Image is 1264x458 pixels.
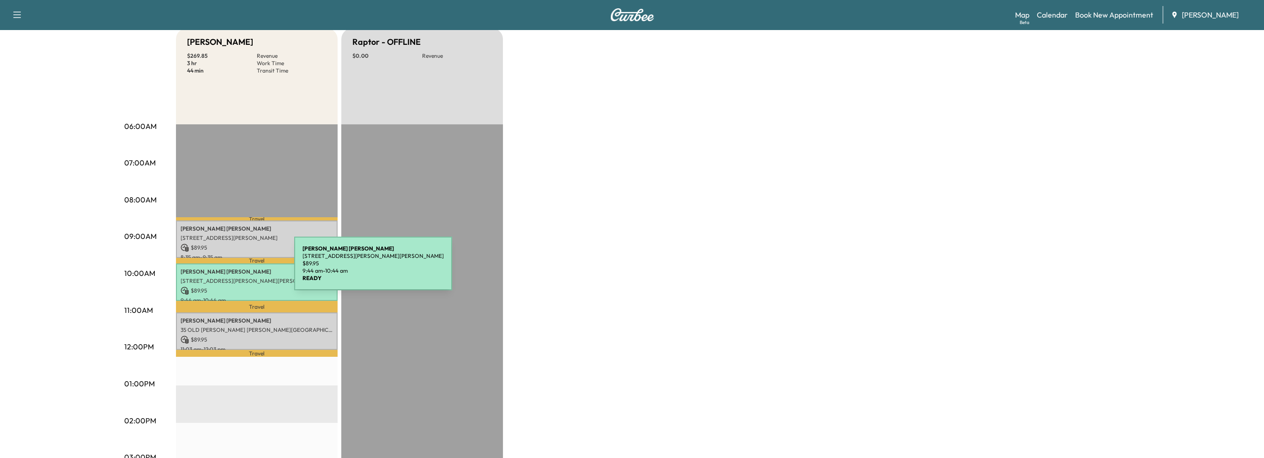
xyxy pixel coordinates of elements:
[610,8,654,21] img: Curbee Logo
[257,67,327,74] p: Transit Time
[181,244,333,252] p: $ 89.95
[124,194,157,205] p: 08:00AM
[1182,9,1239,20] span: [PERSON_NAME]
[302,267,444,275] p: 9:44 am - 10:44 am
[181,277,333,285] p: [STREET_ADDRESS][PERSON_NAME][PERSON_NAME]
[124,415,156,426] p: 02:00PM
[1037,9,1068,20] a: Calendar
[1075,9,1153,20] a: Book New Appointment
[181,254,333,261] p: 8:35 am - 9:35 am
[187,60,257,67] p: 3 hr
[176,258,338,263] p: Travel
[124,341,154,352] p: 12:00PM
[181,346,333,353] p: 11:03 am - 12:03 pm
[124,157,156,168] p: 07:00AM
[257,60,327,67] p: Work Time
[187,36,253,49] h5: [PERSON_NAME]
[176,350,338,357] p: Travel
[422,52,492,60] p: Revenue
[124,378,155,389] p: 01:00PM
[181,297,333,304] p: 9:44 am - 10:44 am
[181,268,333,275] p: [PERSON_NAME] [PERSON_NAME]
[124,121,157,132] p: 06:00AM
[181,234,333,242] p: [STREET_ADDRESS][PERSON_NAME]
[302,252,444,260] p: [STREET_ADDRESS][PERSON_NAME][PERSON_NAME]
[181,317,333,324] p: [PERSON_NAME] [PERSON_NAME]
[1015,9,1029,20] a: MapBeta
[352,36,421,49] h5: Raptor - OFFLINE
[124,305,153,316] p: 11:00AM
[124,231,157,242] p: 09:00AM
[181,326,333,334] p: 35 OLD [PERSON_NAME] [PERSON_NAME][GEOGRAPHIC_DATA], [GEOGRAPHIC_DATA], [GEOGRAPHIC_DATA]
[302,260,444,267] p: $ 89.95
[181,336,333,344] p: $ 89.95
[257,52,327,60] p: Revenue
[187,67,257,74] p: 44 min
[1020,19,1029,26] div: Beta
[302,275,321,281] b: READY
[176,217,338,220] p: Travel
[181,287,333,295] p: $ 89.95
[187,52,257,60] p: $ 269.85
[302,245,394,252] b: [PERSON_NAME] [PERSON_NAME]
[352,52,422,60] p: $ 0.00
[124,268,155,279] p: 10:00AM
[181,225,333,232] p: [PERSON_NAME] [PERSON_NAME]
[176,301,338,313] p: Travel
